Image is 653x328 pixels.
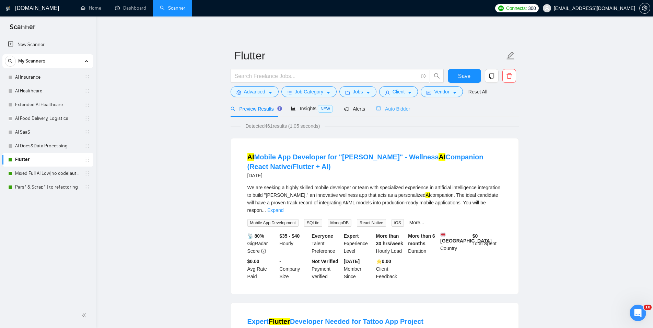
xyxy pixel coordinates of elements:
[376,259,391,264] b: ⭐️ 0.00
[407,232,439,255] div: Duration
[231,106,235,111] span: search
[287,90,292,95] span: bars
[473,233,478,239] b: $ 0
[279,233,300,239] b: $35 - $40
[6,3,11,14] img: logo
[246,258,278,280] div: Avg Rate Paid
[278,258,310,280] div: Company Size
[440,232,492,244] b: [GEOGRAPHIC_DATA]
[160,5,185,11] a: searchScanner
[269,318,290,325] mark: Flutter
[15,84,80,98] a: AI Healthcare
[15,167,80,180] a: Mixed Full AI Low|no code|automations
[409,220,424,225] a: More...
[5,59,15,64] span: search
[430,73,443,79] span: search
[84,88,90,94] span: holder
[82,312,89,319] span: double-left
[503,73,516,79] span: delete
[247,219,299,227] span: Mobile App Development
[84,171,90,176] span: holder
[247,259,259,264] b: $0.00
[277,105,283,112] div: Tooltip anchor
[528,4,536,12] span: 300
[247,171,502,180] div: [DATE]
[84,102,90,108] span: holder
[366,90,371,95] span: caret-down
[441,232,445,237] img: 🇬🇧
[353,88,363,95] span: Jobs
[241,122,325,130] span: Detected 461 results (1.05 seconds)
[375,258,407,280] div: Client Feedback
[326,90,331,95] span: caret-down
[291,106,333,111] span: Insights
[385,90,390,95] span: user
[458,72,470,80] span: Save
[2,38,93,52] li: New Scanner
[392,219,404,227] span: iOS
[506,4,527,12] span: Connects:
[15,125,80,139] a: AI SaaS
[231,106,280,112] span: Preview Results
[630,305,646,321] iframe: Intercom live chat
[345,90,350,95] span: folder
[295,88,323,95] span: Job Category
[4,22,41,36] span: Scanner
[310,232,342,255] div: Talent Preference
[344,233,359,239] b: Expert
[430,69,444,83] button: search
[246,232,278,255] div: GigRadar Score
[84,157,90,162] span: holder
[8,38,88,52] a: New Scanner
[84,116,90,121] span: holder
[376,106,410,112] span: Auto Bidder
[235,72,418,80] input: Search Freelance Jobs...
[545,6,549,11] span: user
[231,86,279,97] button: settingAdvancedcaret-down
[485,73,498,79] span: copy
[115,5,146,11] a: dashboardDashboard
[268,90,273,95] span: caret-down
[5,56,16,67] button: search
[427,90,431,95] span: idcard
[498,5,504,11] img: upwork-logo.png
[485,69,499,83] button: copy
[344,106,349,111] span: notification
[471,232,503,255] div: Total Spent
[81,5,101,11] a: homeHome
[247,318,423,325] a: ExpertFlutterDeveloper Needed for Tattoo App Project
[312,259,338,264] b: Not Verified
[452,90,457,95] span: caret-down
[318,105,333,113] span: NEW
[291,106,296,111] span: area-chart
[15,70,80,84] a: AI Insurance
[328,219,351,227] span: MongoDB
[84,143,90,149] span: holder
[262,207,266,213] span: ...
[278,232,310,255] div: Hourly
[267,207,283,213] a: Expand
[18,54,45,68] span: My Scanners
[393,88,405,95] span: Client
[408,233,435,246] b: More than 6 months
[279,259,281,264] b: -
[15,153,80,167] a: Flutter
[439,232,471,255] div: Country
[639,5,650,11] a: setting
[261,249,266,253] span: info-circle
[339,86,376,97] button: folderJobscaret-down
[247,233,264,239] b: 📡 80%
[15,98,80,112] a: Extended AI Healthcare
[344,259,360,264] b: [DATE]
[376,233,403,246] b: More than 30 hrs/week
[247,153,254,161] mark: AI
[234,47,505,64] input: Scanner name...
[425,192,430,198] mark: AI
[15,112,80,125] a: AI Food Delivery, Logistics
[357,219,386,227] span: React Native
[344,106,365,112] span: Alerts
[421,74,425,78] span: info-circle
[376,106,381,111] span: robot
[639,3,650,14] button: setting
[502,69,516,83] button: delete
